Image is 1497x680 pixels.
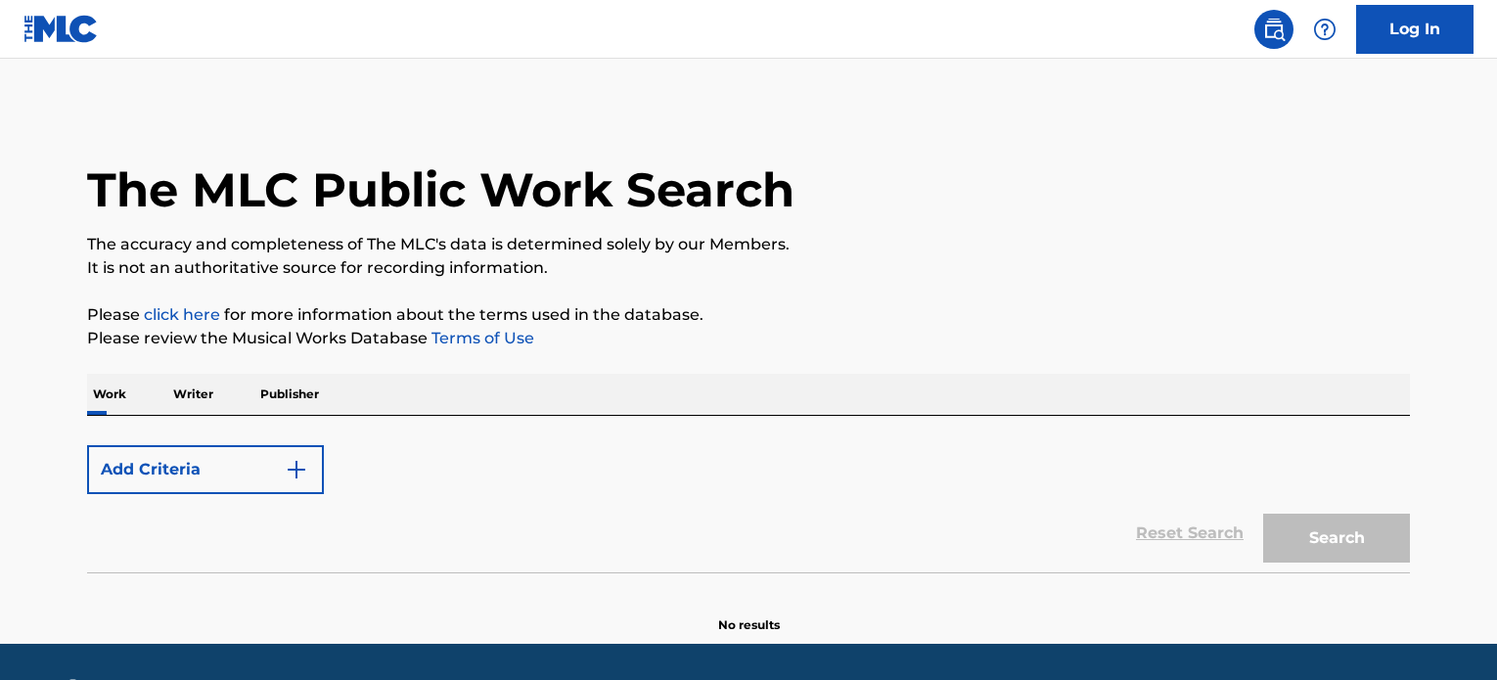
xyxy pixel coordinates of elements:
p: Writer [167,374,219,415]
a: Log In [1356,5,1474,54]
p: Please for more information about the terms used in the database. [87,303,1410,327]
a: click here [144,305,220,324]
p: It is not an authoritative source for recording information. [87,256,1410,280]
img: help [1313,18,1337,41]
a: Public Search [1254,10,1293,49]
form: Search Form [87,435,1410,572]
img: MLC Logo [23,15,99,43]
p: Please review the Musical Works Database [87,327,1410,350]
a: Terms of Use [428,329,534,347]
p: No results [718,593,780,634]
img: search [1262,18,1286,41]
p: Work [87,374,132,415]
p: The accuracy and completeness of The MLC's data is determined solely by our Members. [87,233,1410,256]
p: Publisher [254,374,325,415]
button: Add Criteria [87,445,324,494]
div: Help [1305,10,1344,49]
img: 9d2ae6d4665cec9f34b9.svg [285,458,308,481]
h1: The MLC Public Work Search [87,160,794,219]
